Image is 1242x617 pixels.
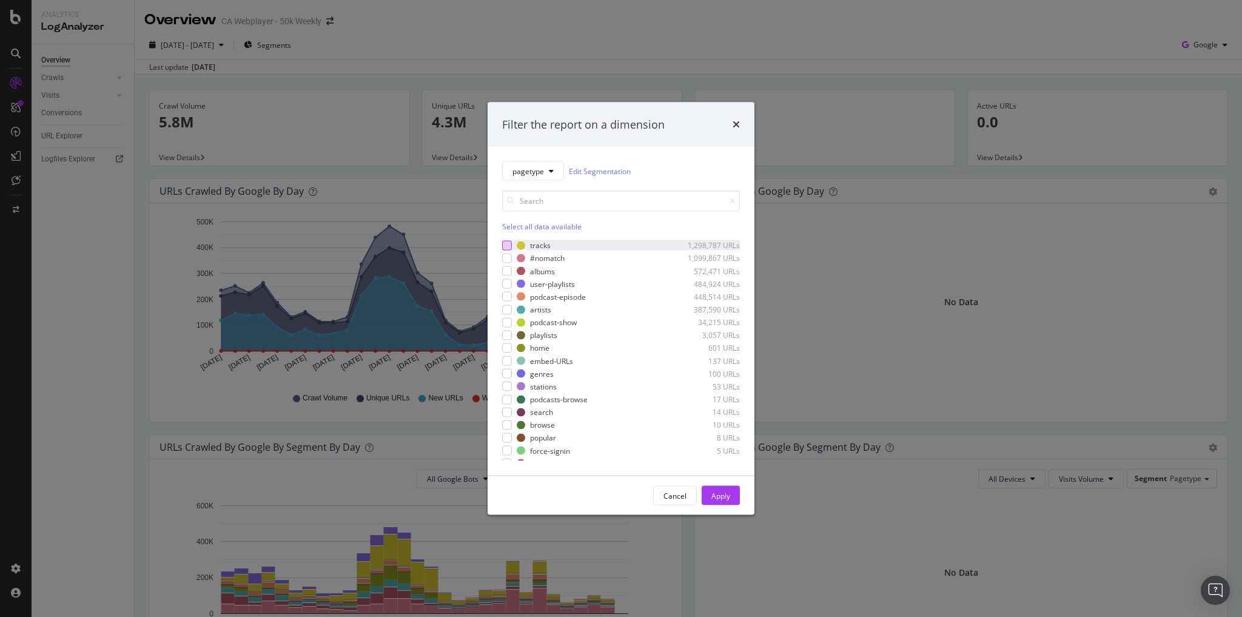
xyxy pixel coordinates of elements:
a: Edit Segmentation [569,164,631,177]
div: 17 URLs [680,394,740,405]
div: Select all data available [502,221,740,232]
div: artists [530,305,551,315]
span: pagetype [512,166,544,176]
div: Filter the report on a dimension [502,116,665,132]
div: 1,298,787 URLs [680,240,740,251]
div: 53 URLs [680,381,740,391]
div: genres [530,368,554,379]
div: 10 URLs [680,420,740,430]
div: home [530,343,549,353]
div: Open Intercom Messenger [1201,576,1230,605]
div: 34,215 URLs [680,317,740,328]
div: stations [530,381,557,391]
div: 601 URLs [680,343,740,353]
div: 8 URLs [680,433,740,443]
div: popular [530,433,556,443]
div: 448,514 URLs [680,291,740,302]
div: #nomatch [530,253,565,263]
div: 5 URLs [680,445,740,456]
button: Apply [702,486,740,505]
div: Apply [711,490,730,501]
button: Cancel [653,486,697,505]
button: pagetype [502,161,564,181]
div: podcasts-browse [530,394,588,405]
div: 4 URLs [680,458,740,468]
div: modal [488,102,754,515]
div: playlists [530,330,557,340]
div: podcast-episode [530,291,586,302]
div: user-playlists [530,278,575,289]
div: 3,057 URLs [680,330,740,340]
div: force-signin [530,445,570,456]
input: Search [502,190,740,212]
div: 1,099,867 URLs [680,253,740,263]
div: times [733,116,740,132]
div: tracks [530,240,551,251]
div: albums [530,266,555,276]
div: 14 URLs [680,407,740,417]
div: 137 URLs [680,356,740,366]
div: 387,590 URLs [680,305,740,315]
div: embed-URLs [530,356,573,366]
div: browse [530,420,555,430]
div: my-path [530,458,558,468]
div: 100 URLs [680,368,740,379]
div: 572,471 URLs [680,266,740,276]
div: Cancel [663,490,686,501]
div: search [530,407,553,417]
div: podcast-show [530,317,577,328]
div: 484,924 URLs [680,278,740,289]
